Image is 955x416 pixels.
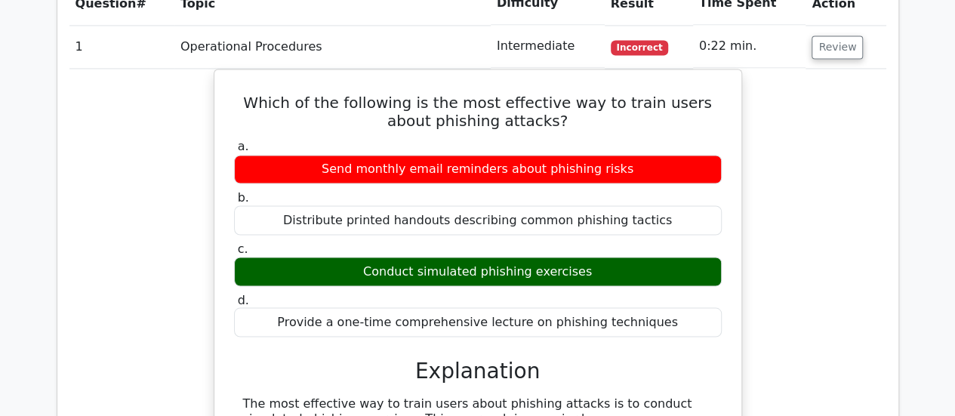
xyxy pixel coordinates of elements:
button: Review [812,35,863,59]
td: Intermediate [491,25,605,68]
td: 1 [69,25,174,68]
span: d. [238,292,249,307]
td: 0:22 min. [693,25,806,68]
div: Provide a one-time comprehensive lecture on phishing techniques [234,307,722,337]
span: c. [238,241,248,255]
h3: Explanation [243,358,713,384]
td: Operational Procedures [174,25,491,68]
span: Incorrect [611,40,669,55]
div: Conduct simulated phishing exercises [234,257,722,286]
span: b. [238,190,249,204]
div: Distribute printed handouts describing common phishing tactics [234,205,722,235]
h5: Which of the following is the most effective way to train users about phishing attacks? [233,94,723,130]
span: a. [238,139,249,153]
div: Send monthly email reminders about phishing risks [234,155,722,184]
